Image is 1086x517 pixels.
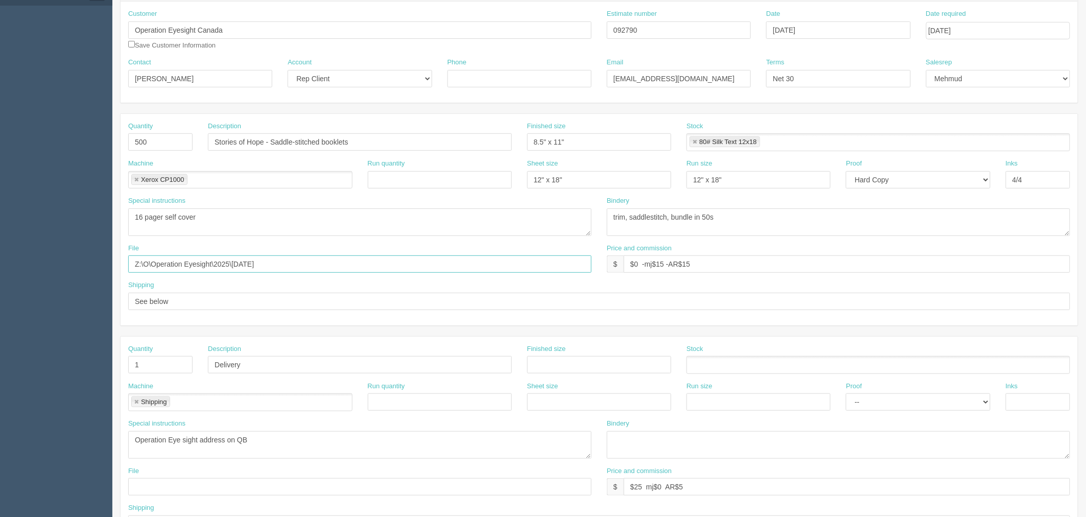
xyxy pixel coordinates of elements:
label: Shipping [128,503,154,513]
input: Enter customer name [128,21,592,39]
textarea: fix banner corners to be tightly stretched ( - see image inside DKT for reference) [128,208,592,236]
label: Special instructions [128,196,185,206]
label: Description [208,122,241,131]
label: Bindery [607,196,629,206]
label: Sheet size [527,159,558,169]
label: Salesrep [926,58,952,67]
label: Date required [926,9,966,19]
label: Phone [447,58,467,67]
div: Xerox CP1000 [141,176,184,183]
label: Proof [846,382,862,391]
label: Terms [766,58,784,67]
label: File [128,466,139,476]
label: Run quantity [368,159,405,169]
label: Sheet size [527,382,558,391]
label: Stock [687,344,703,354]
label: Price and commission [607,244,672,253]
label: Quantity [128,344,153,354]
label: Shipping [128,280,154,290]
label: Machine [128,159,153,169]
label: Customer [128,9,157,19]
label: Email [607,58,624,67]
label: Machine [128,382,153,391]
label: Run size [687,382,713,391]
label: Contact [128,58,151,67]
label: Finished size [527,122,566,131]
label: Quantity [128,122,153,131]
label: File [128,244,139,253]
label: Inks [1006,159,1018,169]
label: Stock [687,122,703,131]
label: Inks [1006,382,1018,391]
label: Account [288,58,312,67]
label: Date [766,9,780,19]
label: Proof [846,159,862,169]
div: Save Customer Information [128,9,592,50]
label: Estimate number [607,9,657,19]
div: $ [607,255,624,273]
div: 80# Silk Text 12x18 [699,138,757,145]
textarea: see spcl inst. [607,208,1070,236]
div: $ [607,478,624,496]
label: Run size [687,159,713,169]
label: Finished size [527,344,566,354]
div: Shipping [141,398,167,405]
label: Bindery [607,419,629,429]
label: Price and commission [607,466,672,476]
label: Run quantity [368,382,405,391]
label: Description [208,344,241,354]
label: Special instructions [128,419,185,429]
